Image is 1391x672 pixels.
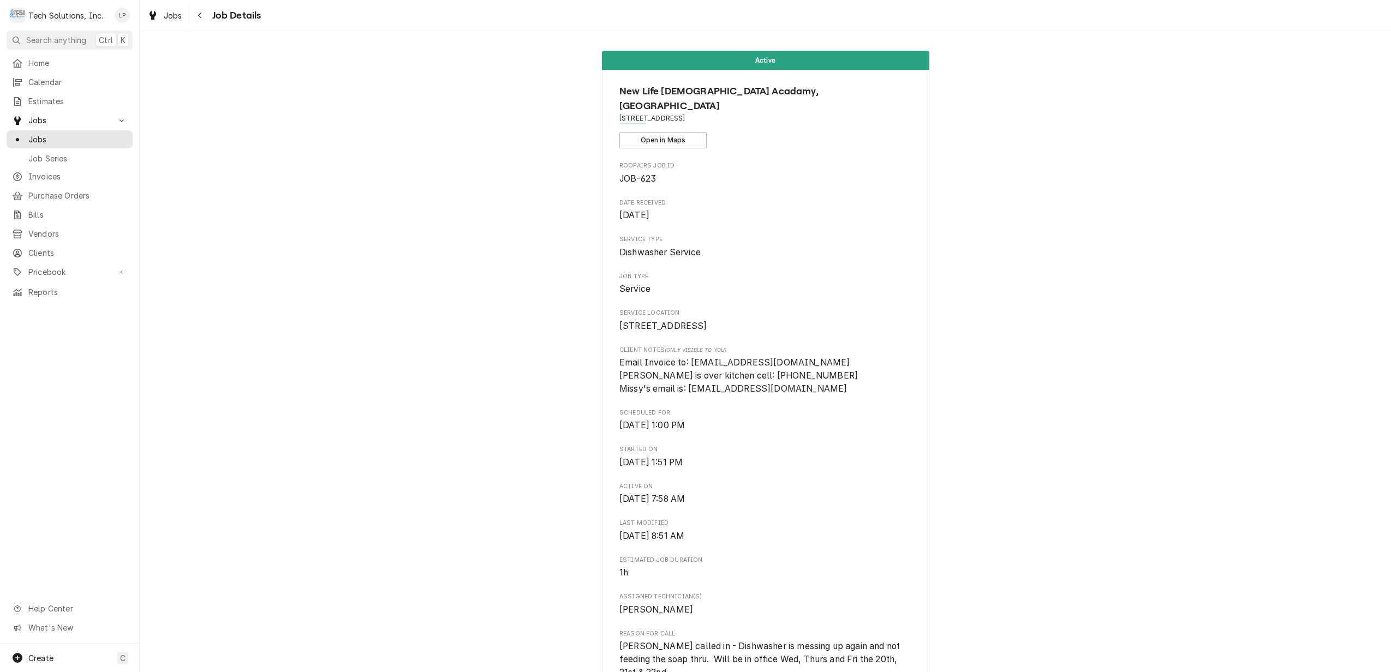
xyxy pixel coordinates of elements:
[665,347,726,353] span: (Only Visible to You)
[28,190,127,201] span: Purchase Orders
[619,113,911,123] span: Address
[143,7,187,25] a: Jobs
[619,493,911,506] span: Active On
[619,272,911,281] span: Job Type
[619,284,650,294] span: Service
[28,57,127,69] span: Home
[7,599,133,617] a: Go to Help Center
[619,356,911,395] span: [object Object]
[28,228,127,239] span: Vendors
[619,519,911,527] span: Last Modified
[619,321,707,331] span: [STREET_ADDRESS]
[28,266,111,278] span: Pricebook
[619,445,911,454] span: Started On
[10,8,25,23] div: T
[619,420,685,430] span: [DATE] 1:00 PM
[28,76,127,88] span: Calendar
[121,34,126,46] span: K
[209,8,261,23] span: Job Details
[619,419,911,432] span: Scheduled For
[7,92,133,110] a: Estimates
[619,199,911,222] div: Date Received
[28,134,127,145] span: Jobs
[619,556,911,565] span: Estimated Job Duration
[10,8,25,23] div: Tech Solutions, Inc.'s Avatar
[619,445,911,469] div: Started On
[619,235,911,259] div: Service Type
[28,622,126,633] span: What's New
[28,653,53,663] span: Create
[619,247,701,257] span: Dishwasher Service
[619,210,649,220] span: [DATE]
[619,592,911,601] span: Assigned Technician(s)
[619,235,911,244] span: Service Type
[619,132,707,148] button: Open in Maps
[7,54,133,72] a: Home
[7,149,133,167] a: Job Series
[619,84,911,148] div: Client Information
[619,556,911,579] div: Estimated Job Duration
[619,309,911,332] div: Service Location
[619,209,911,222] span: Date Received
[619,567,628,578] span: 1h
[7,130,133,148] a: Jobs
[619,199,911,207] span: Date Received
[619,531,684,541] span: [DATE] 8:51 AM
[28,247,127,259] span: Clients
[619,172,911,185] span: Roopairs Job ID
[619,409,911,417] span: Scheduled For
[619,173,656,184] span: JOB-623
[619,161,911,170] span: Roopairs Job ID
[619,346,911,355] span: Client Notes
[619,494,685,504] span: [DATE] 7:58 AM
[619,161,911,185] div: Roopairs Job ID
[619,629,911,638] span: Reason For Call
[7,206,133,224] a: Bills
[7,73,133,91] a: Calendar
[28,171,127,182] span: Invoices
[120,652,126,664] span: C
[28,209,127,220] span: Bills
[619,346,911,395] div: [object Object]
[7,111,133,129] a: Go to Jobs
[619,519,911,542] div: Last Modified
[619,409,911,432] div: Scheduled For
[7,31,133,50] button: Search anythingCtrlK
[7,167,133,185] a: Invoices
[619,566,911,579] span: Estimated Job Duration
[619,530,911,543] span: Last Modified
[28,115,111,126] span: Jobs
[28,603,126,614] span: Help Center
[619,84,911,113] span: Name
[115,8,130,23] div: LP
[7,187,133,205] a: Purchase Orders
[7,263,133,281] a: Go to Pricebook
[619,604,693,615] span: [PERSON_NAME]
[619,592,911,616] div: Assigned Technician(s)
[619,457,683,467] span: [DATE] 1:51 PM
[164,10,182,21] span: Jobs
[619,246,911,259] span: Service Type
[619,283,911,296] span: Job Type
[7,244,133,262] a: Clients
[28,286,127,298] span: Reports
[619,320,911,333] span: Service Location
[26,34,86,46] span: Search anything
[7,225,133,243] a: Vendors
[7,619,133,637] a: Go to What's New
[619,309,911,317] span: Service Location
[755,57,775,64] span: Active
[619,456,911,469] span: Started On
[7,283,133,301] a: Reports
[99,34,113,46] span: Ctrl
[619,272,911,296] div: Job Type
[28,153,127,164] span: Job Series
[602,51,929,70] div: Status
[28,95,127,107] span: Estimates
[619,603,911,616] span: Assigned Technician(s)
[192,7,209,24] button: Navigate back
[28,10,103,21] div: Tech Solutions, Inc.
[619,482,911,506] div: Active On
[619,357,858,393] span: Email Invoice to: [EMAIL_ADDRESS][DOMAIN_NAME] [PERSON_NAME] is over kitchen cell: [PHONE_NUMBER]...
[115,8,130,23] div: Lisa Paschal's Avatar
